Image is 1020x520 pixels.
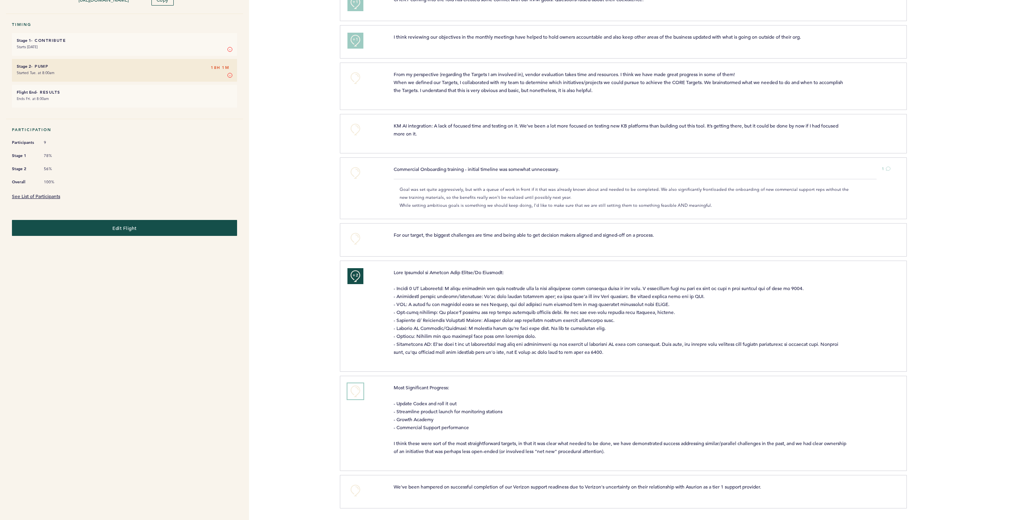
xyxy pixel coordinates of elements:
time: Starts [DATE] [17,44,37,49]
small: Stage 1 [17,38,31,43]
button: +1 [347,33,363,49]
time: Ends Fri. at 8:00am [17,96,49,101]
span: For our target, the biggest challenges are time and being able to get decision makers aligned and... [394,232,654,238]
span: From my perspective (regarding the Targets I am involved in), vendor evaluation takes time and re... [394,71,844,93]
span: Most Significant Progress: - Update Codex and roll it out - Streamline product launch for monitor... [394,384,847,454]
time: Started Tue. at 8:00am [17,70,55,75]
button: +2 [347,268,363,284]
h6: - Contribute [17,38,232,43]
span: +1 [353,35,358,43]
span: Edit Flight [112,225,137,231]
span: Commercial Onboarding training - initial timeline was somewhat unnecessary. [394,166,559,172]
span: 56% [44,166,68,172]
button: 1 [882,165,891,173]
p: Goal was set quite aggressively, but with a queue of work in front if it that was already known a... [400,186,854,209]
span: 78% [44,153,68,159]
small: Flight End [17,90,36,95]
h5: Timing [12,22,237,27]
span: 100% [44,179,68,185]
span: Stage 2 [12,165,36,173]
small: Stage 2 [17,64,31,69]
span: Stage 1 [12,152,36,160]
h6: - Results [17,90,232,95]
span: Participants [12,139,36,147]
span: I think reviewing our objectives in the monthly meetings have helped to hold owners accountable a... [394,33,801,40]
h6: - Pump [17,64,232,69]
span: Overall [12,178,36,186]
span: 1 [882,166,884,171]
span: Lore Ipsumdol si Ametcon Adip Elitse/Do Eiusmodt: - Incidi 0 UT Laboreetd: M aliqu enimadmin ven ... [394,269,840,355]
span: 9 [44,140,68,145]
h5: Participation [12,127,237,132]
span: We've been hampered on successful completion of our Verizon support readiness due to Verizon's un... [394,483,761,490]
span: KM AI integration: A lack of focused time and testing on it. We’ve been a lot more focused on tes... [394,122,840,137]
a: See List of Participants [12,193,60,199]
button: Edit Flight [12,220,237,236]
span: 18H 1M [211,64,229,72]
span: +2 [353,271,358,279]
